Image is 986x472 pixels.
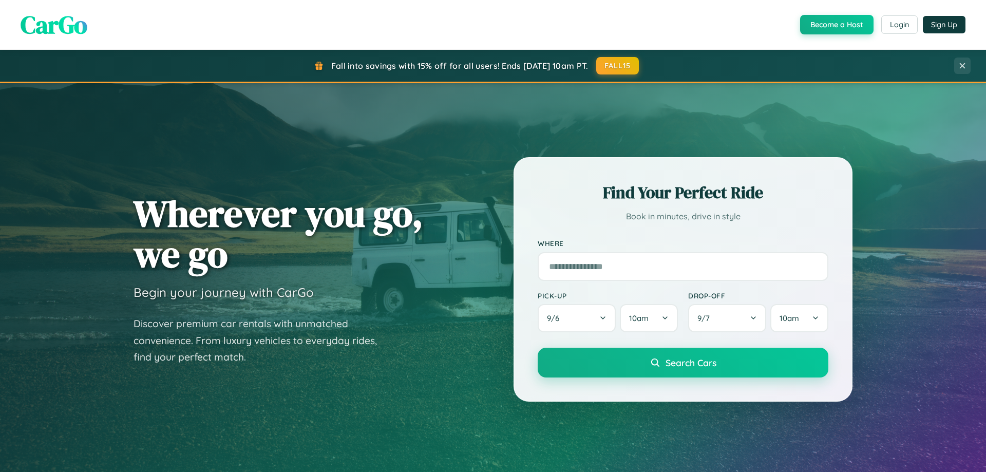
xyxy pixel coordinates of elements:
[538,304,616,332] button: 9/6
[134,193,423,274] h1: Wherever you go, we go
[134,285,314,300] h3: Begin your journey with CarGo
[331,61,589,71] span: Fall into savings with 15% off for all users! Ends [DATE] 10am PT.
[134,315,390,366] p: Discover premium car rentals with unmatched convenience. From luxury vehicles to everyday rides, ...
[538,239,828,248] label: Where
[697,313,715,323] span: 9 / 7
[620,304,678,332] button: 10am
[688,291,828,300] label: Drop-off
[629,313,649,323] span: 10am
[688,304,766,332] button: 9/7
[780,313,799,323] span: 10am
[547,313,564,323] span: 9 / 6
[923,16,965,33] button: Sign Up
[21,8,87,42] span: CarGo
[538,209,828,224] p: Book in minutes, drive in style
[538,291,678,300] label: Pick-up
[800,15,874,34] button: Become a Host
[666,357,716,368] span: Search Cars
[538,348,828,377] button: Search Cars
[881,15,918,34] button: Login
[538,181,828,204] h2: Find Your Perfect Ride
[770,304,828,332] button: 10am
[596,57,639,74] button: FALL15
